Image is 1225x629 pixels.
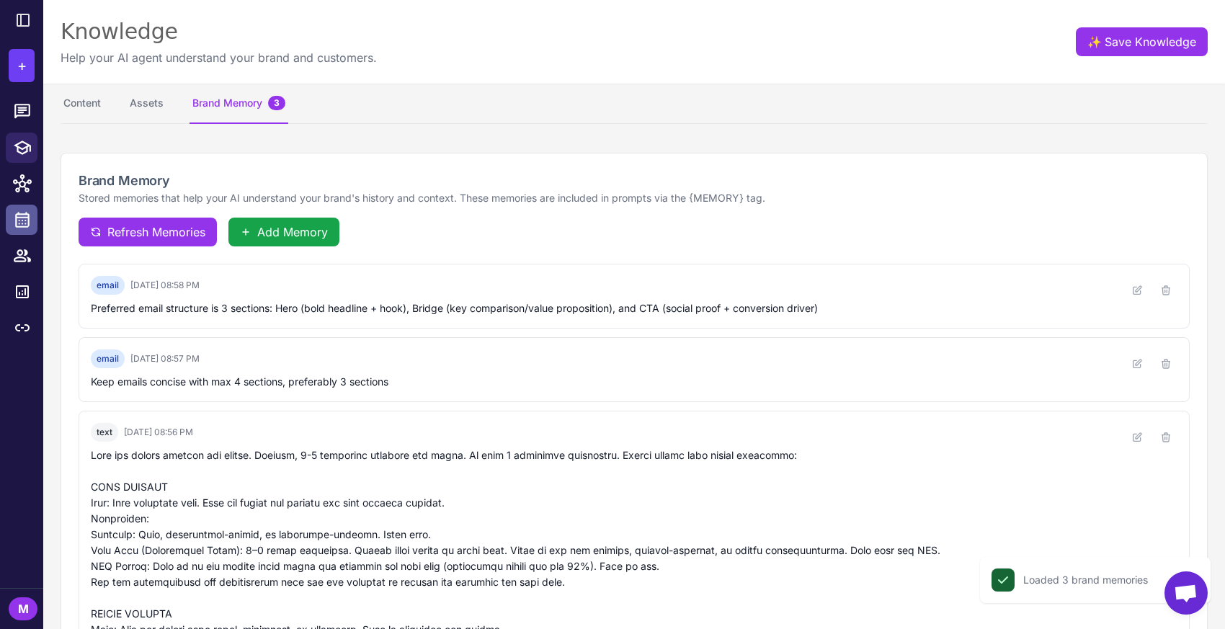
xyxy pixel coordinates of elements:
span: ✨ [1087,33,1099,45]
div: Preferred email structure is 3 sections: Hero (bold headline + hook), Bridge (key comparison/valu... [91,300,1114,316]
span: [DATE] 08:58 PM [130,279,200,292]
span: [DATE] 08:57 PM [130,352,200,365]
span: Add Memory [257,223,328,241]
span: text [91,423,118,442]
button: Content [61,84,104,124]
button: Delete memory [1154,426,1177,449]
span: + [17,55,27,76]
span: [DATE] 08:56 PM [124,426,193,439]
button: Close [1180,568,1203,592]
button: Delete memory [1154,352,1177,375]
span: email [91,349,125,368]
button: Delete memory [1154,279,1177,302]
div: M [9,597,37,620]
div: Loaded 3 brand memories [1023,572,1148,588]
button: Edit memory [1126,352,1149,375]
button: Assets [127,84,166,124]
button: Refresh Memories [79,218,217,246]
button: Edit memory [1126,426,1149,449]
button: Brand Memory3 [190,84,288,124]
div: Knowledge [61,17,377,46]
p: Help your AI agent understand your brand and customers. [61,49,377,66]
button: + [9,49,35,82]
button: ✨Save Knowledge [1076,27,1208,56]
button: Add Memory [228,218,339,246]
span: 3 [268,96,285,110]
span: Refresh Memories [107,223,205,241]
span: email [91,276,125,295]
p: Stored memories that help your AI understand your brand's history and context. These memories are... [79,190,1190,206]
div: Keep emails concise with max 4 sections, preferably 3 sections [91,374,1114,390]
h2: Brand Memory [79,171,1190,190]
a: Open chat [1164,571,1208,615]
button: Edit memory [1126,279,1149,302]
